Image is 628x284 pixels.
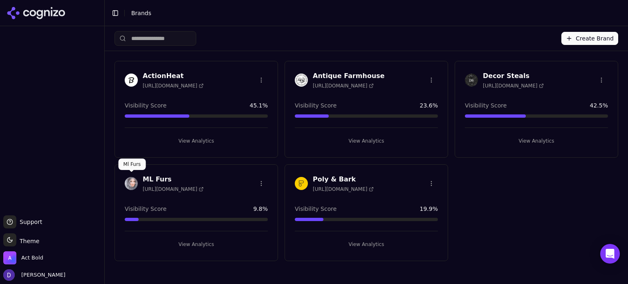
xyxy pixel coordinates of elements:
[3,269,65,281] button: Open user button
[131,9,605,17] nav: breadcrumb
[143,186,204,192] span: [URL][DOMAIN_NAME]
[483,83,544,89] span: [URL][DOMAIN_NAME]
[561,32,618,45] button: Create Brand
[420,101,438,110] span: 23.6 %
[3,251,43,264] button: Open organization switcher
[313,71,385,81] h3: Antique Farmhouse
[125,177,138,190] img: ML Furs
[600,244,620,264] div: Open Intercom Messenger
[143,174,204,184] h3: ML Furs
[143,71,204,81] h3: ActionHeat
[295,238,438,251] button: View Analytics
[465,101,507,110] span: Visibility Score
[295,205,336,213] span: Visibility Score
[3,269,15,281] img: David White
[16,218,42,226] span: Support
[125,205,166,213] span: Visibility Score
[313,186,374,192] span: [URL][DOMAIN_NAME]
[143,83,204,89] span: [URL][DOMAIN_NAME]
[295,74,308,87] img: Antique Farmhouse
[21,254,43,262] span: Act Bold
[131,10,151,16] span: Brands
[465,134,608,148] button: View Analytics
[250,101,268,110] span: 45.1 %
[3,251,16,264] img: Act Bold
[313,174,374,184] h3: Poly & Bark
[125,238,268,251] button: View Analytics
[295,101,336,110] span: Visibility Score
[123,161,141,168] p: Ml Furs
[483,71,544,81] h3: Decor Steals
[590,101,608,110] span: 42.5 %
[295,177,308,190] img: Poly & Bark
[420,205,438,213] span: 19.9 %
[313,83,374,89] span: [URL][DOMAIN_NAME]
[18,271,65,279] span: [PERSON_NAME]
[253,205,268,213] span: 9.8 %
[295,134,438,148] button: View Analytics
[465,74,478,87] img: Decor Steals
[125,74,138,87] img: ActionHeat
[16,238,39,244] span: Theme
[125,134,268,148] button: View Analytics
[125,101,166,110] span: Visibility Score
